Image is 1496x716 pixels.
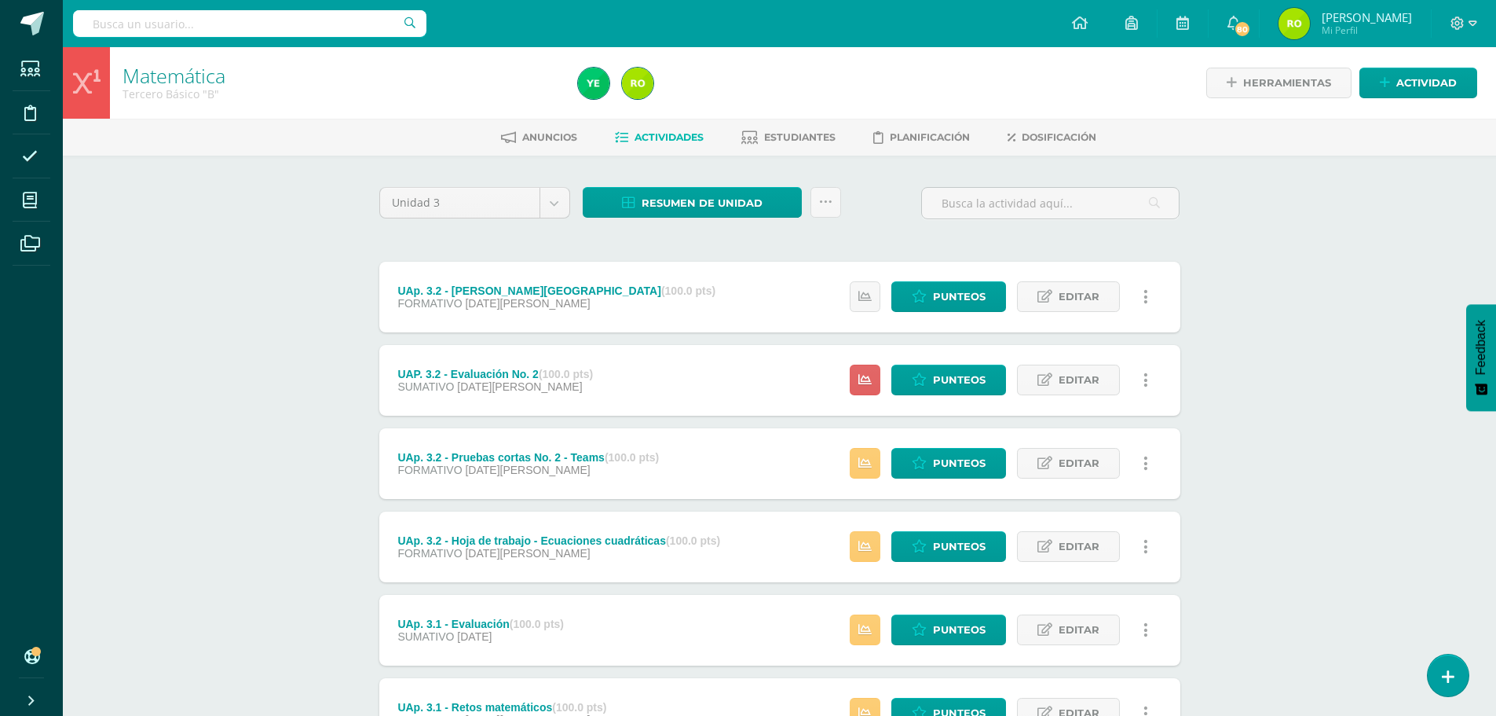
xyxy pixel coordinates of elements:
span: Punteos [933,615,986,644]
span: Punteos [933,449,986,478]
div: UAp. 3.2 - Hoja de trabajo - Ecuaciones cuadráticas [397,534,720,547]
a: Matemática [123,62,225,89]
span: Planificación [890,131,970,143]
span: Estudiantes [764,131,836,143]
img: 6fd3bd7d6e4834e5979ff6a5032b647c.png [578,68,609,99]
span: Herramientas [1243,68,1331,97]
a: Punteos [891,615,1006,645]
img: c4cc1f8eb4ce2c7ab2e79f8195609c16.png [1278,8,1310,39]
span: FORMATIVO [397,547,462,560]
span: Unidad 3 [392,188,528,218]
span: Anuncios [522,131,577,143]
a: Anuncios [501,125,577,150]
span: Punteos [933,365,986,395]
strong: (100.0 pts) [605,451,659,464]
a: Punteos [891,531,1006,562]
span: Feedback [1474,320,1488,375]
div: UAp. 3.1 - Retos matemáticos [397,701,606,714]
strong: (100.0 pts) [666,534,720,547]
a: Planificación [873,125,970,150]
span: Editar [1059,449,1099,478]
div: UAp. 3.1 - Evaluación [397,618,564,630]
a: Unidad 3 [380,188,569,218]
strong: (100.0 pts) [661,285,715,297]
span: [DATE][PERSON_NAME] [465,297,590,310]
span: [DATE][PERSON_NAME] [465,547,590,560]
a: Actividades [615,125,704,150]
input: Busca un usuario... [73,10,426,37]
span: SUMATIVO [397,380,454,393]
a: Estudiantes [741,125,836,150]
div: Tercero Básico 'B' [123,86,559,101]
span: FORMATIVO [397,464,462,476]
a: Dosificación [1008,125,1096,150]
span: Resumen de unidad [642,189,763,218]
span: Mi Perfil [1322,24,1412,37]
span: Punteos [933,282,986,311]
span: Editar [1059,365,1099,395]
span: Editar [1059,532,1099,561]
span: [DATE][PERSON_NAME] [465,464,590,476]
input: Busca la actividad aquí... [922,188,1179,218]
strong: (100.0 pts) [539,368,593,380]
span: [DATE] [457,630,492,643]
span: SUMATIVO [397,630,454,643]
a: Resumen de unidad [583,187,802,218]
div: UAp. 3.2 - [PERSON_NAME][GEOGRAPHIC_DATA] [397,285,715,297]
span: Editar [1059,282,1099,311]
a: Actividad [1359,68,1477,98]
div: UAp. 3.2 - Pruebas cortas No. 2 - Teams [397,451,659,464]
strong: (100.0 pts) [510,618,564,630]
span: Actividades [635,131,704,143]
span: Actividad [1396,68,1457,97]
span: Punteos [933,532,986,561]
span: [PERSON_NAME] [1322,9,1412,25]
span: Editar [1059,615,1099,644]
img: c4cc1f8eb4ce2c7ab2e79f8195609c16.png [622,68,653,99]
h1: Matemática [123,64,559,86]
a: Punteos [891,448,1006,479]
a: Herramientas [1206,68,1352,98]
a: Punteos [891,281,1006,312]
span: [DATE][PERSON_NAME] [457,380,582,393]
span: 80 [1234,20,1251,38]
a: Punteos [891,365,1006,395]
strong: (100.0 pts) [552,701,606,714]
button: Feedback - Mostrar encuesta [1466,304,1496,411]
div: UAP. 3.2 - Evaluación No. 2 [397,368,593,380]
span: FORMATIVO [397,297,462,310]
span: Dosificación [1022,131,1096,143]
